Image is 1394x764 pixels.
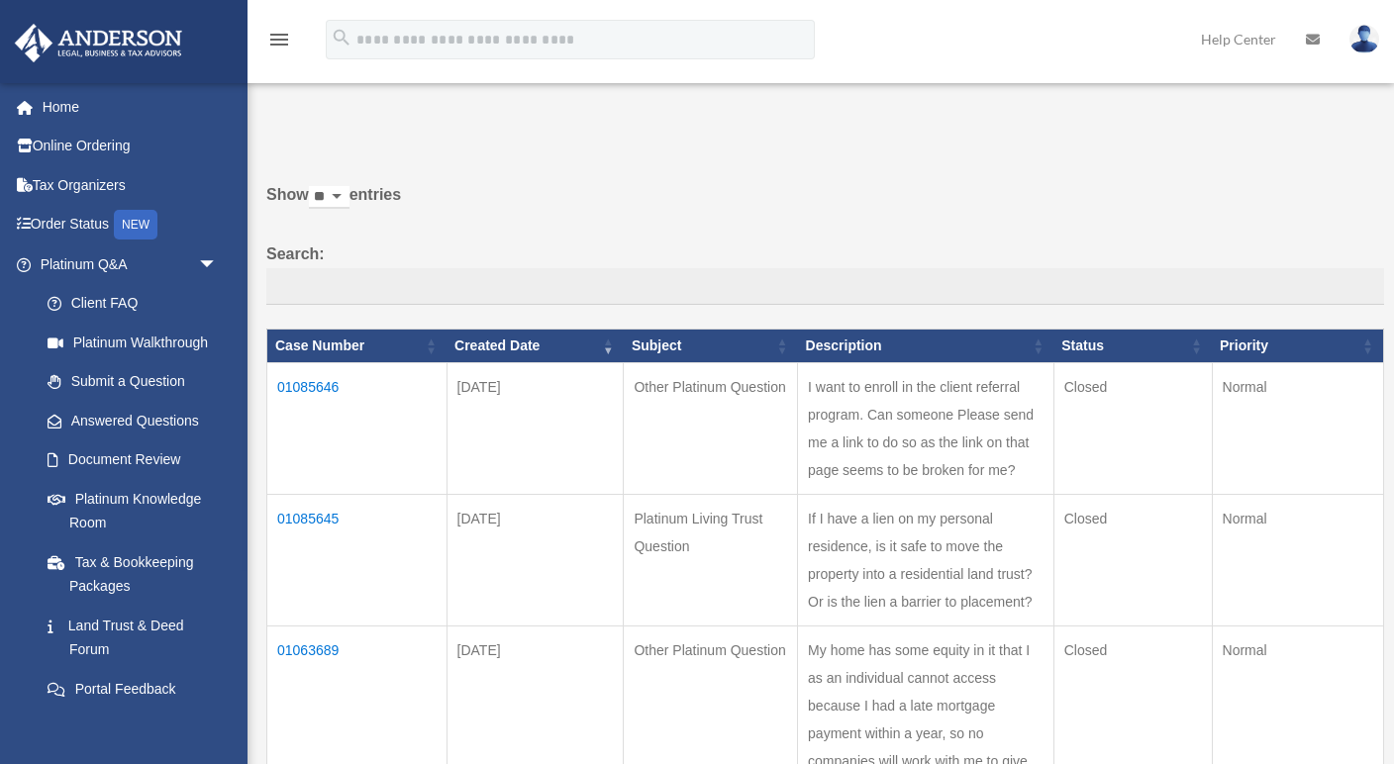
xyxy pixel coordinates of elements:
a: Tax Organizers [14,165,248,205]
a: Order StatusNEW [14,205,248,245]
td: 01085645 [267,495,448,626]
a: Document Review [28,440,238,480]
th: Priority: activate to sort column ascending [1212,330,1383,363]
a: Platinum Walkthrough [28,323,238,362]
td: 01085646 [267,363,448,495]
td: Normal [1212,363,1383,495]
td: Other Platinum Question [624,363,798,495]
th: Status: activate to sort column ascending [1053,330,1212,363]
th: Subject: activate to sort column ascending [624,330,798,363]
td: Platinum Living Trust Question [624,495,798,626]
th: Case Number: activate to sort column ascending [267,330,448,363]
div: NEW [114,210,157,239]
img: Anderson Advisors Platinum Portal [9,24,188,62]
td: Closed [1053,495,1212,626]
a: menu [267,35,291,51]
td: [DATE] [447,363,624,495]
i: menu [267,28,291,51]
i: search [331,27,352,48]
a: Answered Questions [28,401,228,440]
img: User Pic [1349,25,1379,53]
label: Search: [266,240,1384,306]
th: Description: activate to sort column ascending [798,330,1054,363]
td: I want to enroll in the client referral program. Can someone Please send me a link to do so as th... [798,363,1054,495]
a: Home [14,87,248,127]
label: Show entries [266,181,1384,229]
select: Showentries [309,186,349,209]
a: Online Ordering [14,127,248,166]
td: Closed [1053,363,1212,495]
a: Platinum Q&Aarrow_drop_down [14,244,238,284]
th: Created Date: activate to sort column ascending [447,330,624,363]
td: If I have a lien on my personal residence, is it safe to move the property into a residential lan... [798,495,1054,626]
a: Platinum Knowledge Room [28,479,238,542]
td: Normal [1212,495,1383,626]
a: Submit a Question [28,362,238,402]
input: Search: [266,268,1384,306]
td: [DATE] [447,495,624,626]
a: Portal Feedback [28,669,238,709]
a: Land Trust & Deed Forum [28,606,238,669]
span: arrow_drop_down [198,244,238,285]
a: Client FAQ [28,284,238,324]
a: Tax & Bookkeeping Packages [28,542,238,606]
